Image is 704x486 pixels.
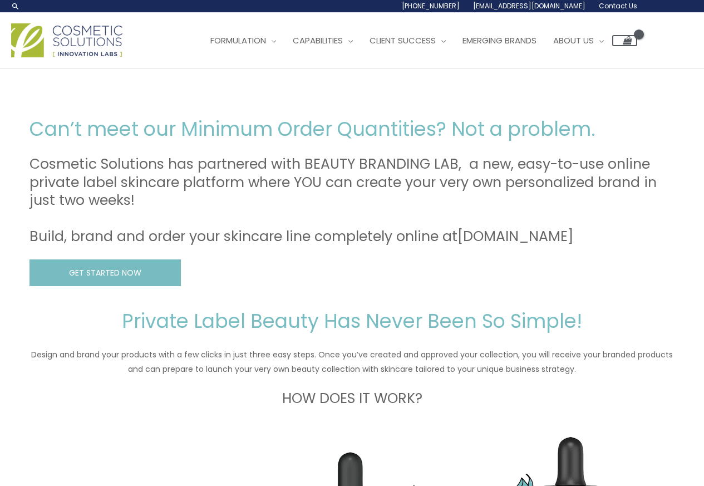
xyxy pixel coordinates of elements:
a: Emerging Brands [454,24,545,57]
span: [EMAIL_ADDRESS][DOMAIN_NAME] [473,1,585,11]
span: Contact Us [599,1,637,11]
a: Search icon link [11,2,20,11]
a: View Shopping Cart, empty [612,35,637,46]
a: GET STARTED NOW [29,259,181,287]
span: About Us [553,35,594,46]
a: Client Success [361,24,454,57]
a: [DOMAIN_NAME] [457,227,574,246]
h2: Private Label Beauty Has Never Been So Simple! [29,308,675,334]
span: Capabilities [293,35,343,46]
a: Capabilities [284,24,361,57]
img: Cosmetic Solutions Logo [11,23,122,57]
span: Emerging Brands [462,35,536,46]
span: Client Success [370,35,436,46]
span: [PHONE_NUMBER] [402,1,460,11]
h3: Cosmetic Solutions has partnered with BEAUTY BRANDING LAB, a new, easy-to-use online private labe... [29,155,675,246]
a: Formulation [202,24,284,57]
h3: HOW DOES IT WORK? [29,390,675,408]
span: Formulation [210,35,266,46]
h2: Can’t meet our Minimum Order Quantities? Not a problem. [29,116,675,142]
nav: Site Navigation [194,24,637,57]
a: About Us [545,24,612,57]
p: Design and brand your products with a few clicks in just three easy steps. Once you’ve created an... [29,347,675,376]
